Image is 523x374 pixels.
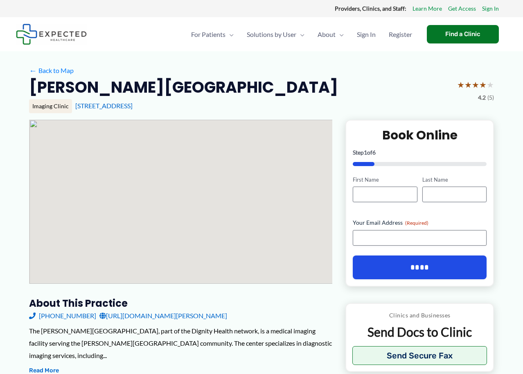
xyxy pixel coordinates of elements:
span: Register [389,20,412,49]
span: For Patients [191,20,225,49]
a: [URL][DOMAIN_NAME][PERSON_NAME] [99,310,227,322]
a: For PatientsMenu Toggle [185,20,240,49]
span: Menu Toggle [225,20,234,49]
label: Your Email Address [353,219,487,227]
a: Sign In [482,3,499,14]
label: Last Name [422,176,487,184]
label: First Name [353,176,417,184]
a: Solutions by UserMenu Toggle [240,20,311,49]
a: Find a Clinic [427,25,499,43]
span: ★ [487,77,494,92]
h3: About this practice [29,297,332,310]
span: (Required) [405,220,428,226]
strong: Providers, Clinics, and Staff: [335,5,406,12]
span: About [318,20,336,49]
a: Learn More [413,3,442,14]
a: Get Access [448,3,476,14]
span: 4.2 [478,92,486,103]
p: Step of [353,150,487,155]
a: Register [382,20,419,49]
div: Imaging Clinic [29,99,72,113]
h2: [PERSON_NAME][GEOGRAPHIC_DATA] [29,77,338,97]
span: ★ [464,77,472,92]
span: Menu Toggle [296,20,304,49]
nav: Primary Site Navigation [185,20,419,49]
button: Send Secure Fax [352,346,487,365]
span: ★ [472,77,479,92]
span: (5) [487,92,494,103]
span: 1 [364,149,367,156]
img: Expected Healthcare Logo - side, dark font, small [16,24,87,45]
div: The [PERSON_NAME][GEOGRAPHIC_DATA], part of the Dignity Health network, is a medical imaging faci... [29,325,332,361]
span: ★ [457,77,464,92]
span: ← [29,66,37,74]
a: AboutMenu Toggle [311,20,350,49]
span: 6 [372,149,376,156]
p: Send Docs to Clinic [352,324,487,340]
p: Clinics and Businesses [352,310,487,321]
span: Solutions by User [247,20,296,49]
a: ←Back to Map [29,64,74,77]
span: Menu Toggle [336,20,344,49]
span: Sign In [357,20,376,49]
span: ★ [479,77,487,92]
a: [STREET_ADDRESS] [75,102,133,109]
h2: Book Online [353,127,487,143]
a: Sign In [350,20,382,49]
a: [PHONE_NUMBER] [29,310,96,322]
